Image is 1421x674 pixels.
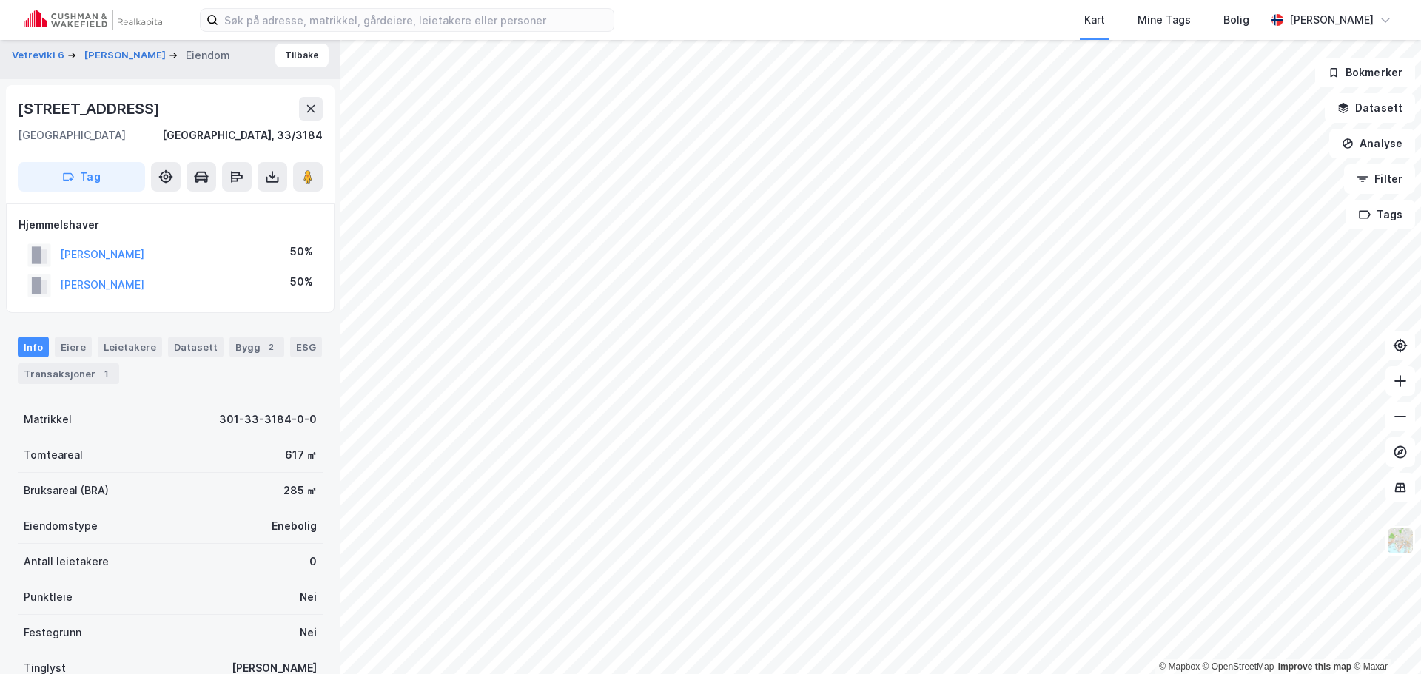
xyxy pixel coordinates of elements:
div: Punktleie [24,588,73,606]
div: 0 [309,553,317,570]
button: Bokmerker [1315,58,1415,87]
button: Tag [18,162,145,192]
div: [PERSON_NAME] [1289,11,1374,29]
div: [GEOGRAPHIC_DATA] [18,127,126,144]
div: 50% [290,243,313,260]
iframe: Chat Widget [1347,603,1421,674]
div: 617 ㎡ [285,446,317,464]
input: Søk på adresse, matrikkel, gårdeiere, leietakere eller personer [218,9,614,31]
div: 50% [290,273,313,291]
div: 2 [263,340,278,354]
div: Nei [300,588,317,606]
div: Mine Tags [1138,11,1191,29]
div: [STREET_ADDRESS] [18,97,163,121]
div: ESG [290,337,322,357]
div: Enebolig [272,517,317,535]
div: Nei [300,624,317,641]
div: Antall leietakere [24,553,109,570]
div: Bruksareal (BRA) [24,482,109,499]
div: Bolig [1223,11,1249,29]
div: Eiendomstype [24,517,98,535]
button: [PERSON_NAME] [84,48,169,63]
div: Eiere [55,337,92,357]
img: Z [1386,527,1414,555]
div: 1 [98,366,113,381]
div: Info [18,337,49,357]
a: Improve this map [1278,661,1351,672]
button: Tags [1346,200,1415,229]
a: Mapbox [1159,661,1200,672]
button: Tilbake [275,44,329,67]
button: Filter [1344,164,1415,194]
div: Leietakere [98,337,162,357]
div: Eiendom [186,47,230,64]
div: 285 ㎡ [283,482,317,499]
button: Datasett [1325,93,1415,123]
a: OpenStreetMap [1203,661,1274,672]
div: Kart [1084,11,1105,29]
div: Datasett [168,337,224,357]
button: Vetreviki 6 [12,48,67,63]
div: Kontrollprogram for chat [1347,603,1421,674]
button: Analyse [1329,129,1415,158]
div: Bygg [229,337,284,357]
div: Matrikkel [24,411,72,428]
img: cushman-wakefield-realkapital-logo.202ea83816669bd177139c58696a8fa1.svg [24,10,164,30]
div: Tomteareal [24,446,83,464]
div: [GEOGRAPHIC_DATA], 33/3184 [162,127,323,144]
div: Hjemmelshaver [19,216,322,234]
div: Transaksjoner [18,363,119,384]
div: 301-33-3184-0-0 [219,411,317,428]
div: Festegrunn [24,624,81,641]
